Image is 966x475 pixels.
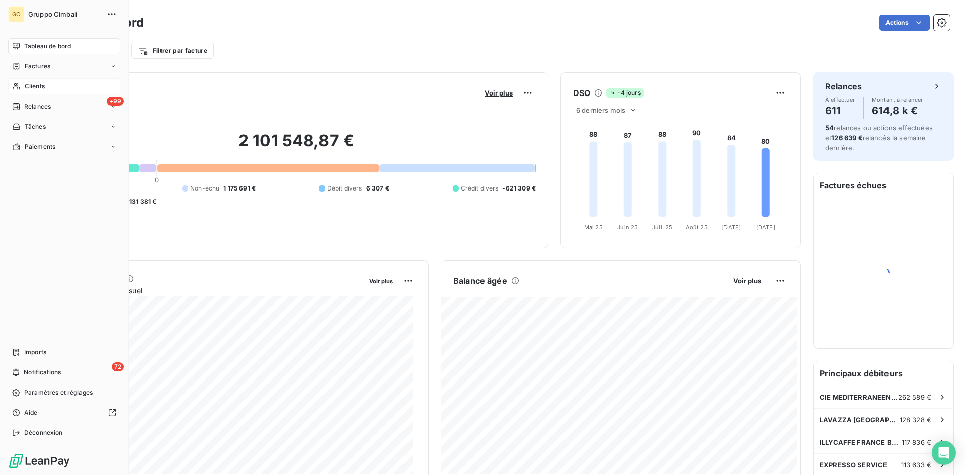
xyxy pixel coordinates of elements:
span: -621 309 € [502,184,536,193]
button: Filtrer par facture [131,43,214,59]
span: Non-échu [190,184,219,193]
div: Open Intercom Messenger [932,441,956,465]
span: 128 328 € [900,416,931,424]
button: Voir plus [730,276,764,286]
tspan: Juil. 25 [652,224,672,231]
h6: Balance âgée [453,275,507,287]
span: 1 175 691 € [223,184,256,193]
span: 54 [825,124,834,132]
span: Factures [25,62,50,71]
div: GC [8,6,24,22]
span: 117 836 € [902,438,931,446]
span: Imports [24,348,46,357]
a: Aide [8,405,120,421]
tspan: Juin 25 [617,224,638,231]
tspan: Mai 25 [584,224,603,231]
span: Déconnexion [24,428,63,437]
img: Logo LeanPay [8,453,70,469]
span: Aide [24,408,38,417]
span: Voir plus [369,278,393,285]
span: -131 381 € [126,197,157,206]
span: 126 639 € [831,134,862,142]
span: Paiements [25,142,55,151]
span: 72 [112,362,124,371]
h6: Factures échues [814,173,953,198]
h4: 614,8 k € [872,103,923,119]
h4: 611 [825,103,855,119]
span: 6 307 € [366,184,389,193]
span: EXPRESSO SERVICE [820,461,887,469]
span: Paramètres et réglages [24,388,93,397]
h2: 2 101 548,87 € [57,131,536,161]
span: Chiffre d'affaires mensuel [57,285,362,296]
button: Actions [879,15,930,31]
tspan: [DATE] [756,224,775,231]
span: Voir plus [485,89,513,97]
span: Relances [24,102,51,111]
span: Clients [25,82,45,91]
h6: Principaux débiteurs [814,361,953,386]
span: Tableau de bord [24,42,71,51]
span: À effectuer [825,97,855,103]
span: Gruppo Cimbali [28,10,101,18]
span: Notifications [24,368,61,377]
tspan: [DATE] [721,224,741,231]
span: Voir plus [733,277,761,285]
span: Montant à relancer [872,97,923,103]
span: Crédit divers [461,184,499,193]
span: 113 633 € [901,461,931,469]
h6: DSO [573,87,590,99]
button: Voir plus [366,276,396,286]
span: relances ou actions effectuées et relancés la semaine dernière. [825,124,933,152]
span: LAVAZZA [GEOGRAPHIC_DATA] [820,416,900,424]
span: 262 589 € [898,393,931,401]
span: 6 derniers mois [576,106,625,114]
h6: Relances [825,80,862,92]
span: CIE MEDITERRANEENNE DES CAFES [820,393,898,401]
span: Débit divers [327,184,362,193]
button: Voir plus [481,88,516,98]
span: Tâches [25,122,46,131]
tspan: Août 25 [686,224,708,231]
span: +99 [107,97,124,106]
span: -4 jours [606,88,643,98]
span: ILLYCAFFE FRANCE BELUX [820,438,902,446]
span: 0 [155,176,159,184]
